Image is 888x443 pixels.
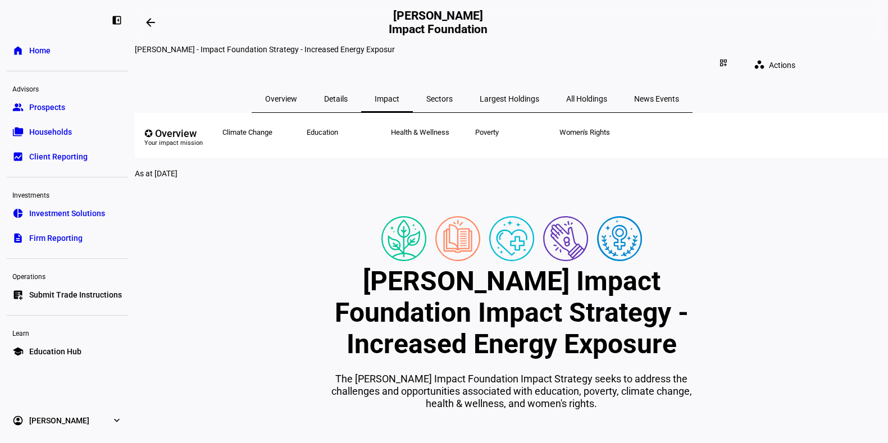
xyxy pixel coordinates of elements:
[29,45,51,56] span: Home
[29,232,83,244] span: Firm Reporting
[465,113,549,158] a: Poverty
[12,102,24,113] eth-mat-symbol: group
[7,325,128,340] div: Learn
[381,216,426,261] img: climateChange.colored.svg
[7,202,128,225] a: pie_chartInvestment Solutions
[329,266,694,360] h1: [PERSON_NAME] Impact Foundation Impact Strategy - Increased Energy Exposure
[380,113,465,158] a: Health & Wellness
[7,121,128,143] a: folder_copyHouseholds
[329,373,694,410] h2: The [PERSON_NAME] Impact Foundation Impact Strategy seeks to address the challenges and opportuni...
[745,54,809,76] button: Actions
[559,128,623,137] div: Women's Rights
[736,54,809,76] eth-quick-actions: Actions
[29,415,89,426] span: [PERSON_NAME]
[135,113,212,158] a: ✪ OverviewYour impact mission
[144,127,203,139] div: ✪ Overview
[12,346,24,357] eth-mat-symbol: school
[135,45,809,54] div: Sorenson - Impact Foundation Strategy - Increased Energy Exposur
[12,415,24,426] eth-mat-symbol: account_circle
[324,95,348,103] span: Details
[384,9,491,36] h2: [PERSON_NAME] Impact Foundation
[7,186,128,202] div: Investments
[29,289,122,300] span: Submit Trade Instructions
[435,216,480,261] img: education.colored.svg
[754,59,765,70] mat-icon: workspaces
[475,128,539,137] div: Poverty
[489,216,534,261] img: healthWellness.colored.svg
[597,216,642,261] img: womensRights.colored.svg
[135,169,888,178] div: As at [DATE]
[212,113,296,158] a: Climate Change
[29,102,65,113] span: Prospects
[29,151,88,162] span: Client Reporting
[307,128,370,137] div: Education
[7,268,128,284] div: Operations
[543,216,588,261] img: poverty.colored.svg
[12,126,24,138] eth-mat-symbol: folder_copy
[12,45,24,56] eth-mat-symbol: home
[634,95,679,103] span: News Events
[480,95,539,103] span: Largest Holdings
[111,415,122,426] eth-mat-symbol: expand_more
[29,346,81,357] span: Education Hub
[566,95,607,103] span: All Holdings
[391,128,454,137] div: Health & Wellness
[426,95,453,103] span: Sectors
[719,58,728,67] mat-icon: dashboard_customize
[12,232,24,244] eth-mat-symbol: description
[7,80,128,96] div: Advisors
[375,95,399,103] span: Impact
[12,289,24,300] eth-mat-symbol: list_alt_add
[12,208,24,219] eth-mat-symbol: pie_chart
[144,16,157,29] mat-icon: arrow_backwards
[769,54,795,76] span: Actions
[7,39,128,62] a: homeHome
[296,113,380,158] a: Education
[265,95,297,103] span: Overview
[7,145,128,168] a: bid_landscapeClient Reporting
[7,96,128,118] a: groupProspects
[222,128,286,137] div: Climate Change
[7,227,128,249] a: descriptionFirm Reporting
[12,151,24,162] eth-mat-symbol: bid_landscape
[144,139,203,147] div: Your impact mission
[29,126,72,138] span: Households
[29,208,105,219] span: Investment Solutions
[111,15,122,26] eth-mat-symbol: left_panel_close
[549,113,633,158] a: Women's Rights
